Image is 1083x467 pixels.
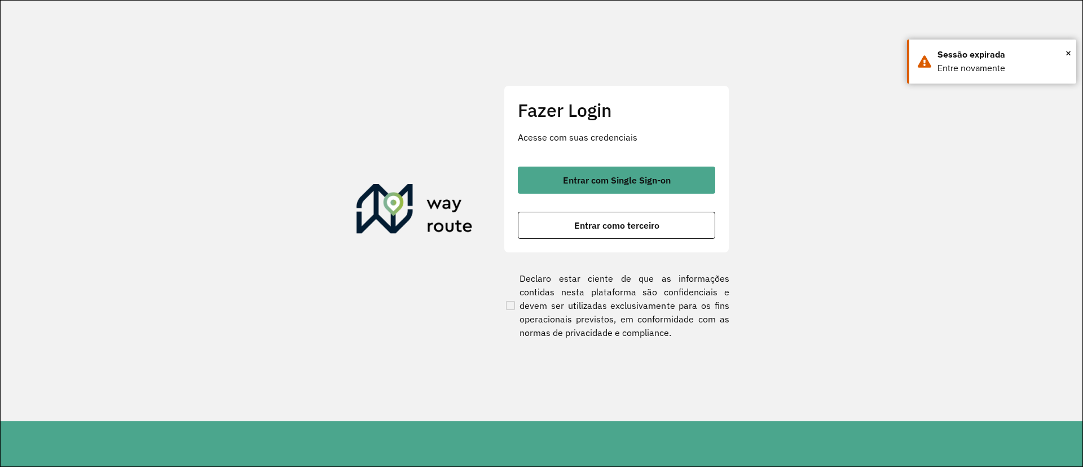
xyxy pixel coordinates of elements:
span: Entrar com Single Sign-on [563,176,671,185]
div: Sessão expirada [937,48,1068,62]
img: Roteirizador AmbevTech [356,184,473,238]
span: × [1066,45,1071,62]
span: Entrar como terceiro [574,221,659,230]
div: Entre novamente [937,62,1068,75]
button: button [518,212,715,239]
h2: Fazer Login [518,99,715,121]
label: Declaro estar ciente de que as informações contidas nesta plataforma são confidenciais e devem se... [504,272,729,339]
button: Close [1066,45,1071,62]
button: button [518,167,715,194]
p: Acesse com suas credenciais [518,130,715,144]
